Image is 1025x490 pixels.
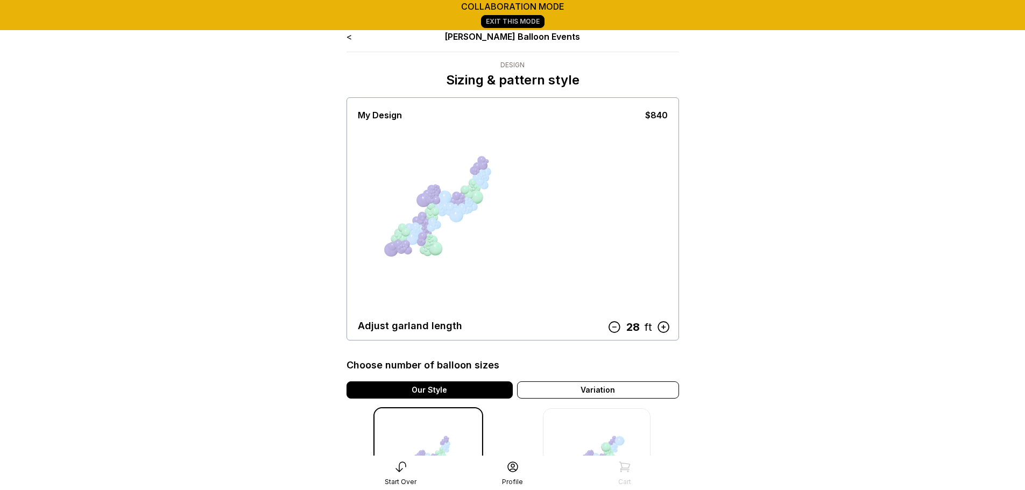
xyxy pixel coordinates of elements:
[618,478,631,486] div: Cart
[502,478,523,486] div: Profile
[621,319,645,336] div: 28
[446,72,579,89] p: Sizing & pattern style
[446,61,579,69] div: Design
[358,318,462,333] div: Adjust garland length
[347,358,499,373] div: Choose number of balloon sizes
[481,15,545,28] a: Exit This Mode
[644,319,651,336] div: ft
[347,31,352,42] a: <
[517,381,679,399] div: Variation
[358,109,402,122] div: My Design
[645,109,668,122] div: $840
[413,30,612,43] div: [PERSON_NAME] Balloon Events
[347,381,513,399] div: Our Style
[385,478,416,486] div: Start Over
